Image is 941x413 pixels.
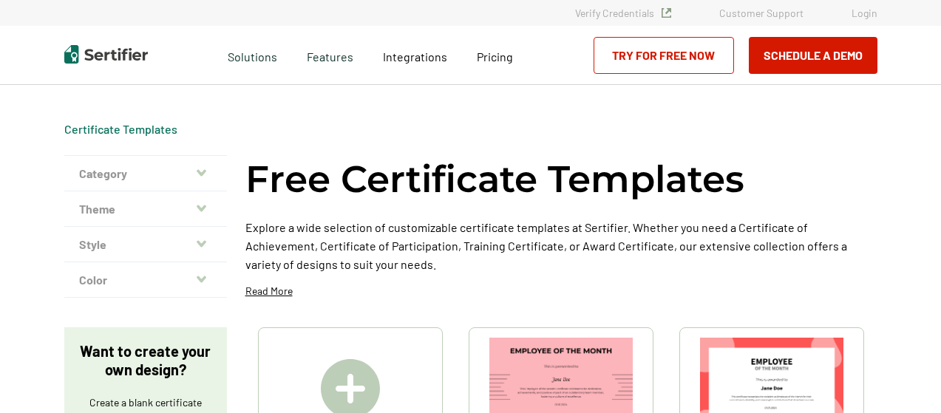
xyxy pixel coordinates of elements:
[383,46,447,64] a: Integrations
[852,7,877,19] a: Login
[245,284,293,298] p: Read More
[245,218,877,273] p: Explore a wide selection of customizable certificate templates at Sertifier. Whether you need a C...
[719,7,804,19] a: Customer Support
[383,50,447,64] span: Integrations
[64,262,227,298] button: Color
[307,46,353,64] span: Features
[477,50,513,64] span: Pricing
[64,122,177,137] div: Breadcrumb
[64,122,177,137] span: Certificate Templates
[79,342,212,379] p: Want to create your own design?
[64,156,227,191] button: Category
[594,37,734,74] a: Try for Free Now
[64,45,148,64] img: Sertifier | Digital Credentialing Platform
[64,191,227,227] button: Theme
[662,8,671,18] img: Verified
[575,7,671,19] a: Verify Credentials
[64,227,227,262] button: Style
[228,46,277,64] span: Solutions
[245,155,744,203] h1: Free Certificate Templates
[477,46,513,64] a: Pricing
[64,122,177,136] a: Certificate Templates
